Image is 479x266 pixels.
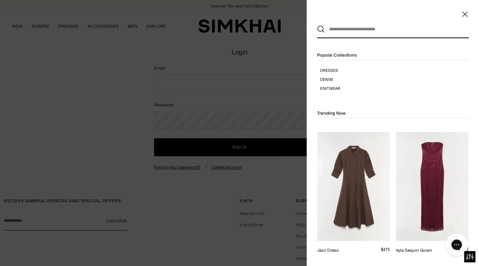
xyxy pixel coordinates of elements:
[461,10,469,18] button: Close
[442,231,472,259] iframe: Gorgias live chat messenger
[325,21,458,37] input: What are you looking for?
[6,238,75,260] iframe: Sign Up via Text for Offers
[396,248,432,253] a: Xyla Sequin Gown
[317,25,325,33] button: Search
[317,52,357,58] span: Popular Collections
[317,248,339,253] a: Jazz Dress
[320,86,469,92] a: Knitwear
[320,68,469,74] a: Dresses
[320,77,469,83] a: Denim
[317,111,346,116] span: Trending Now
